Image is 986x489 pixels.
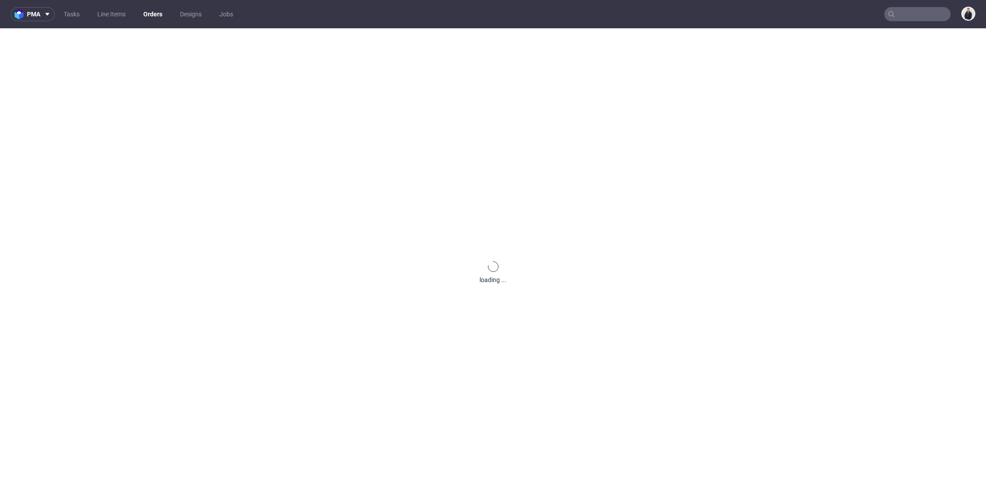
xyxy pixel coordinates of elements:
a: Orders [138,7,168,21]
img: logo [15,9,27,19]
button: pma [11,7,55,21]
a: Jobs [214,7,238,21]
a: Line Items [92,7,131,21]
img: Adrian Margula [962,8,974,20]
a: Tasks [58,7,85,21]
div: loading ... [480,275,506,284]
span: pma [27,11,40,17]
a: Designs [175,7,207,21]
